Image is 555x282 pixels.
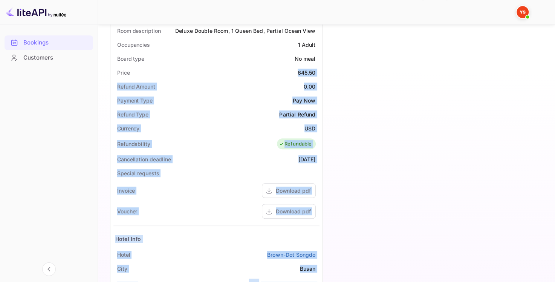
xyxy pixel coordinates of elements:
div: Price [117,69,130,77]
div: 645.50 [298,69,316,77]
div: 0.00 [304,83,316,90]
div: Board type [117,55,144,63]
button: Collapse navigation [42,262,56,276]
a: Customers [5,51,93,64]
img: Yandex Support [517,6,529,18]
div: Customers [23,54,89,62]
a: Bookings [5,35,93,49]
img: LiteAPI logo [6,6,66,18]
div: Hotel Info [115,235,141,243]
div: City [117,265,127,273]
div: [DATE] [298,155,316,163]
div: Currency [117,124,139,132]
div: Bookings [23,38,89,47]
div: No meal [294,55,315,63]
div: Download pdf [276,207,311,215]
div: Busan [300,265,316,273]
div: Deluxe Double Room, 1 Queen Bed, Partial Ocean View [175,27,316,35]
div: 1 Adult [298,41,315,49]
div: Hotel [117,251,130,259]
div: Invoice [117,187,135,195]
div: Customers [5,51,93,65]
div: Bookings [5,35,93,50]
div: Partial Refund [279,110,315,118]
div: Occupancies [117,41,150,49]
div: Refund Type [117,110,148,118]
div: Refundable [279,140,312,148]
a: Brown-Dot Songdo [267,251,315,259]
div: Room description [117,27,161,35]
div: Refund Amount [117,83,155,90]
div: Refundability [117,140,150,148]
div: Special requests [117,169,159,177]
div: Payment Type [117,97,153,104]
div: USD [304,124,315,132]
div: Pay Now [292,97,315,104]
div: Voucher [117,207,137,215]
div: Download pdf [276,187,311,195]
div: Cancellation deadline [117,155,171,163]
